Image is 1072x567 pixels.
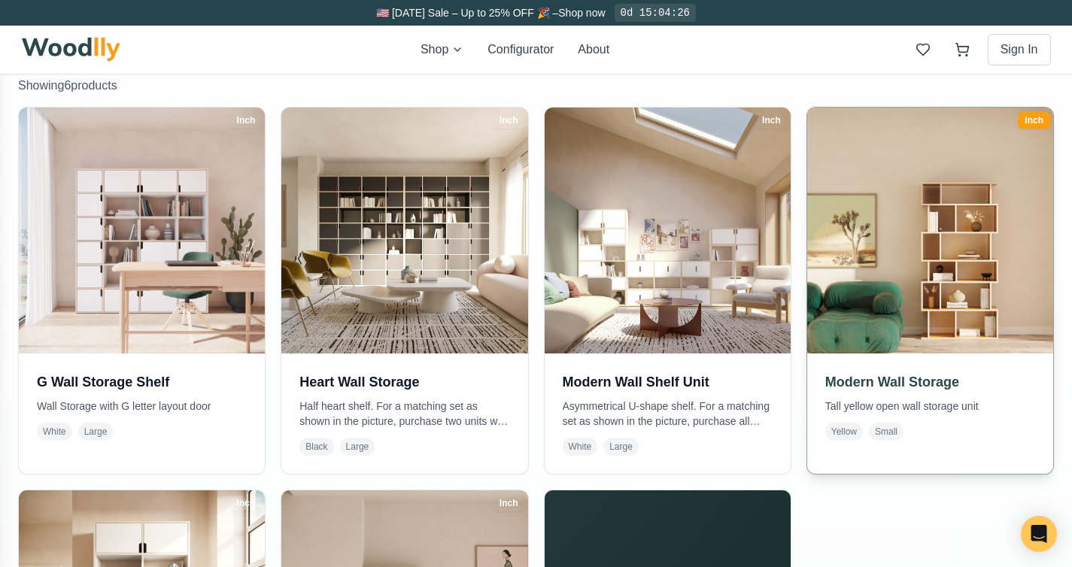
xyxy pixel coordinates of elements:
img: Modern Wall Shelf Unit [545,108,791,353]
div: 0d 15:04:26 [615,4,696,22]
span: Black [299,438,333,456]
h3: Modern Wall Shelf Unit [563,371,773,393]
button: Sign In [988,34,1051,65]
button: About [578,41,609,59]
span: Large [340,438,375,456]
h3: Modern Wall Storage [825,371,1035,393]
h3: Heart Wall Storage [299,371,509,393]
div: Inch [755,112,788,129]
img: Heart Wall Storage [281,108,527,353]
div: Inch [493,495,525,511]
p: Wall Storage with G letter layout door [37,399,247,414]
div: Inch [493,112,525,129]
img: Modern Wall Storage [801,102,1060,360]
span: White [563,438,598,456]
a: Shop now [558,7,605,19]
p: Asymmetrical U-shape shelf. For a matching set as shown in the picture, purchase all three units. [563,399,773,429]
p: Tall yellow open wall storage unit [825,399,1035,414]
button: Configurator [487,41,554,59]
img: G Wall Storage Shelf [19,108,265,353]
h3: G Wall Storage Shelf [37,371,247,393]
span: Yellow [825,423,863,441]
div: Open Intercom Messenger [1021,516,1057,552]
span: Small [869,423,903,441]
div: Inch [1018,112,1050,129]
p: Showing 6 product s [18,77,1054,95]
div: Inch [230,112,263,129]
span: White [37,423,72,441]
span: 🇺🇸 [DATE] Sale – Up to 25% OFF 🎉 – [376,7,558,19]
p: Half heart shelf. For a matching set as shown in the picture, purchase two units with the mirrore... [299,399,509,429]
button: Shop [421,41,463,59]
span: Large [78,423,114,441]
div: Inch [230,495,263,511]
img: Woodlly [22,38,121,62]
span: Large [603,438,639,456]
